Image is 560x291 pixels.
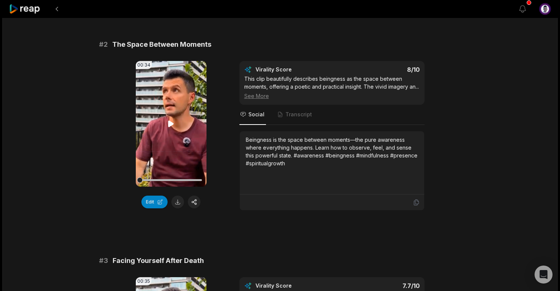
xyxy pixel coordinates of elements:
[244,75,420,100] div: This clip beautifully describes beingness as the space between moments, offering a poetic and pra...
[99,39,108,50] span: # 2
[339,282,420,290] div: 7.7 /10
[339,66,420,73] div: 8 /10
[255,282,336,290] div: Virality Score
[141,196,168,208] button: Edit
[285,111,312,118] span: Transcript
[535,266,553,284] div: Open Intercom Messenger
[244,92,420,100] div: See More
[255,66,336,73] div: Virality Score
[239,105,425,125] nav: Tabs
[246,136,418,167] div: Beingness is the space between moments—the pure awareness where everything happens. Learn how to ...
[99,255,108,266] span: # 3
[136,61,206,187] video: Your browser does not support mp4 format.
[112,39,211,50] span: The Space Between Moments
[248,111,264,118] span: Social
[113,255,204,266] span: Facing Yourself After Death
